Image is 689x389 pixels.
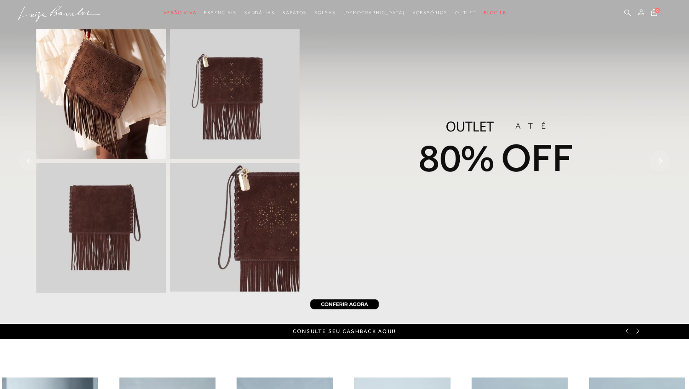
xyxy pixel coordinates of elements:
a: Consulte seu cashback aqui! [293,328,396,334]
button: 0 [649,8,660,19]
span: Bolsas [314,10,336,15]
a: noSubCategoriesText [343,6,405,20]
a: noSubCategoriesText [413,6,447,20]
a: noSubCategoriesText [314,6,336,20]
span: BLOG LB [484,10,506,15]
a: noSubCategoriesText [244,6,275,20]
a: noSubCategoriesText [163,6,196,20]
span: Sapatos [282,10,307,15]
span: Essenciais [204,10,236,15]
span: Outlet [455,10,477,15]
a: noSubCategoriesText [455,6,477,20]
a: BLOG LB [484,6,506,20]
span: [DEMOGRAPHIC_DATA] [343,10,405,15]
span: Acessórios [413,10,447,15]
span: Verão Viva [163,10,196,15]
a: noSubCategoriesText [204,6,236,20]
span: 0 [655,8,660,13]
a: noSubCategoriesText [282,6,307,20]
span: Sandálias [244,10,275,15]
